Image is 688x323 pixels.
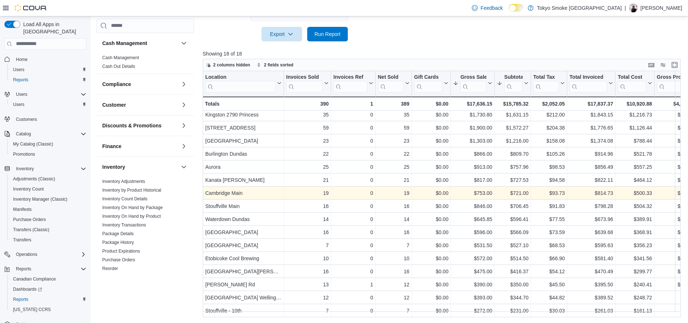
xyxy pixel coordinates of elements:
[618,202,652,210] div: $504.32
[102,257,135,262] a: Purchase Orders
[10,205,34,214] a: Manifests
[10,236,86,244] span: Transfers
[102,63,135,69] span: Cash Out Details
[180,121,188,130] button: Discounts & Promotions
[7,75,89,85] button: Reports
[1,164,89,174] button: Inventory
[102,213,161,218] a: Inventory On Hand by Product
[10,185,86,193] span: Inventory Count
[16,131,31,137] span: Catalog
[333,176,373,184] div: 0
[13,164,37,173] button: Inventory
[414,123,449,132] div: $0.00
[266,27,298,41] span: Export
[333,74,367,92] div: Invoices Ref
[1,89,89,99] button: Users
[453,189,492,197] div: $753.00
[13,67,24,73] span: Users
[1,249,89,259] button: Operations
[7,294,89,304] button: Reports
[533,215,565,224] div: $77.55
[7,235,89,245] button: Transfers
[497,99,528,108] div: $15,785.32
[102,80,131,87] h3: Compliance
[453,136,492,145] div: $1,303.00
[469,1,506,15] a: Feedback
[414,136,449,145] div: $0.00
[96,53,194,73] div: Cash Management
[497,215,528,224] div: $596.41
[640,4,682,12] p: [PERSON_NAME]
[286,150,329,158] div: 22
[10,225,86,234] span: Transfers (Classic)
[533,163,565,171] div: $98.53
[13,164,86,173] span: Inventory
[102,248,140,253] a: Product Expirations
[205,176,281,184] div: Kanata [PERSON_NAME]
[13,77,28,83] span: Reports
[453,215,492,224] div: $645.85
[378,99,409,108] div: 389
[497,136,528,145] div: $1,216.00
[286,189,329,197] div: 19
[205,215,281,224] div: Waterdown Dundas
[618,74,652,92] button: Total Cost
[7,304,89,315] button: [US_STATE] CCRS
[10,295,86,304] span: Reports
[10,75,86,84] span: Reports
[10,225,52,234] a: Transfers (Classic)
[314,30,341,38] span: Run Report
[10,205,86,214] span: Manifests
[533,74,559,92] div: Total Tax
[569,176,613,184] div: $822.11
[497,74,528,92] button: Subtotal
[102,122,178,129] button: Discounts & Promotions
[378,123,409,132] div: 59
[10,285,45,294] a: Dashboards
[13,276,56,282] span: Canadian Compliance
[569,150,613,158] div: $914.96
[286,163,329,171] div: 25
[205,99,281,108] div: Totals
[102,231,134,236] a: Package Details
[453,150,492,158] div: $866.00
[537,4,622,12] p: Tokyo Smoke [GEOGRAPHIC_DATA]
[13,250,40,259] button: Operations
[504,74,523,92] div: Subtotal
[618,189,652,197] div: $500.33
[10,215,49,224] a: Purchase Orders
[13,250,86,259] span: Operations
[102,179,145,184] a: Inventory Adjustments
[618,136,652,145] div: $788.44
[13,186,44,192] span: Inventory Count
[180,38,188,47] button: Cash Management
[102,266,118,271] a: Reorder
[618,215,652,224] div: $389.91
[618,99,652,108] div: $10,920.88
[102,222,146,227] a: Inventory Transactions
[15,4,47,12] img: Cova
[509,4,524,12] input: Dark Mode
[7,149,89,159] button: Promotions
[10,195,86,204] span: Inventory Manager (Classic)
[378,163,409,171] div: 25
[10,100,27,109] a: Users
[453,176,492,184] div: $817.00
[102,64,135,69] a: Cash Out Details
[497,202,528,210] div: $706.45
[1,114,89,124] button: Customers
[333,74,373,92] button: Invoices Ref
[7,184,89,194] button: Inventory Count
[205,136,281,145] div: [GEOGRAPHIC_DATA]
[453,74,492,92] button: Gross Sales
[378,74,404,81] div: Net Sold
[180,142,188,150] button: Finance
[102,39,147,46] h3: Cash Management
[203,61,253,69] button: 2 columns hidden
[378,136,409,145] div: 23
[618,74,646,81] div: Total Cost
[10,150,38,159] a: Promotions
[333,202,373,210] div: 0
[13,90,30,99] button: Users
